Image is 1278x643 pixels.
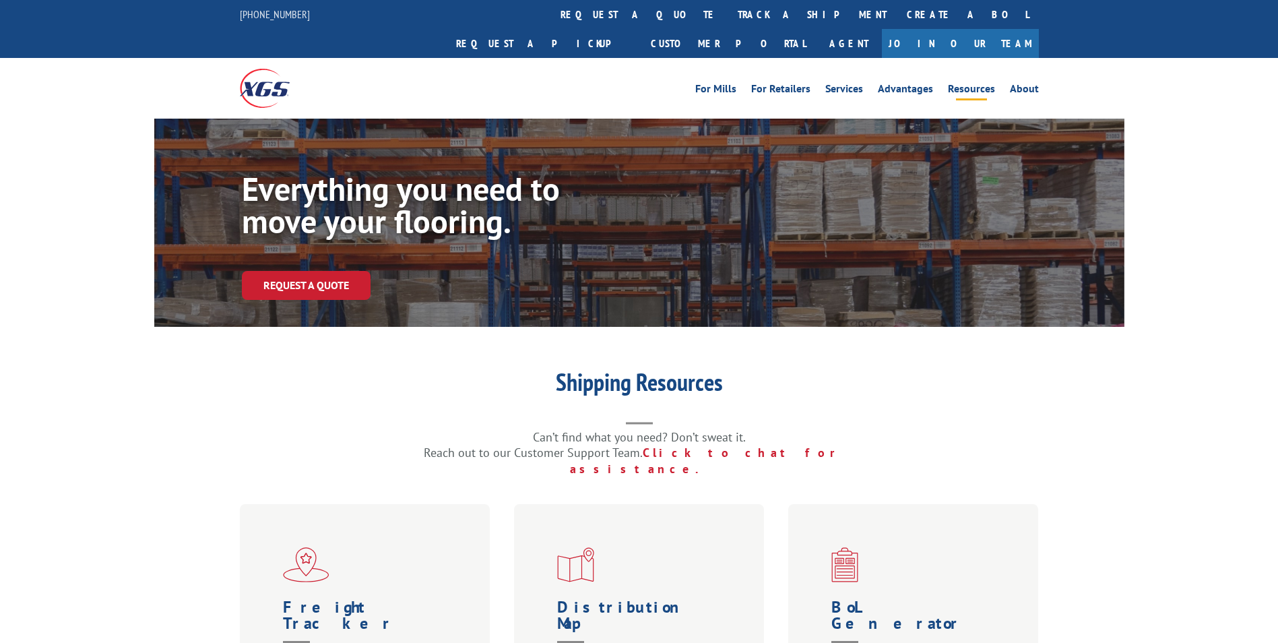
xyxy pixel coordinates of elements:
img: xgs-icon-flagship-distribution-model-red [283,547,329,582]
a: Services [825,84,863,98]
a: Agent [816,29,882,58]
a: [PHONE_NUMBER] [240,7,310,21]
a: Request a pickup [446,29,641,58]
a: About [1010,84,1039,98]
a: Advantages [878,84,933,98]
h1: Everything you need to move your flooring. [242,173,646,244]
img: xgs-icon-bo-l-generator-red [831,547,858,582]
a: Resources [948,84,995,98]
a: For Mills [695,84,736,98]
a: Join Our Team [882,29,1039,58]
a: For Retailers [751,84,810,98]
h1: Shipping Resources [370,370,909,401]
img: xgs-icon-distribution-map-red [557,547,594,582]
a: Click to chat for assistance. [570,445,854,477]
a: Customer Portal [641,29,816,58]
p: Can’t find what you need? Don’t sweat it. Reach out to our Customer Support Team. [370,429,909,477]
a: Request a Quote [242,271,371,300]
